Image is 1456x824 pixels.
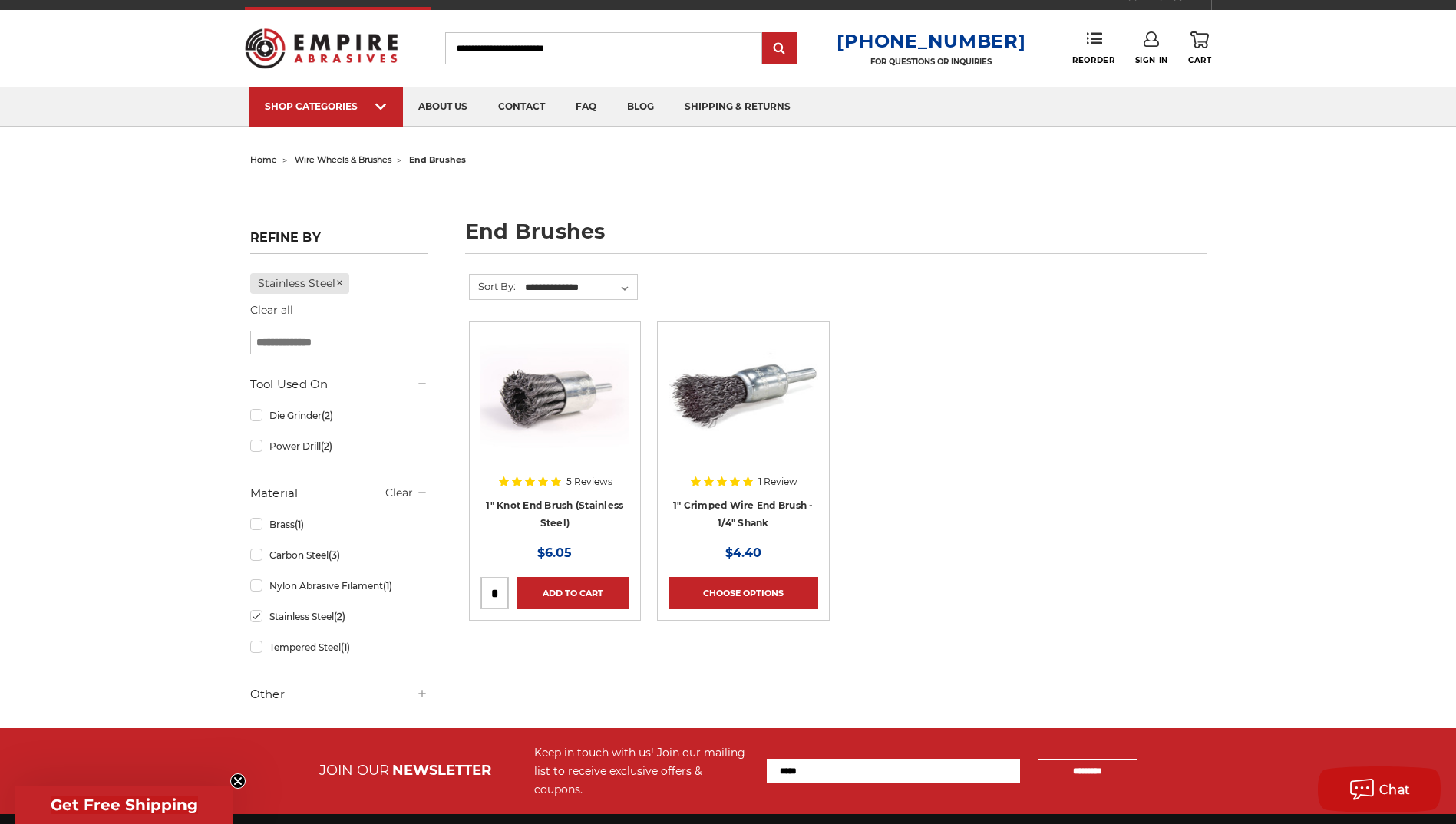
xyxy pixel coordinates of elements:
a: 1" Crimped Wire End Brush - 1/4" Shank [669,333,817,529]
a: Choose Options [669,577,817,609]
span: Sign In [1135,55,1168,65]
a: Stainless Steel [250,603,428,630]
a: Power Drill [250,433,428,460]
button: Chat [1318,766,1441,812]
span: (2) [322,410,333,421]
a: Reorder [1072,31,1114,64]
span: end brushes [409,154,466,165]
span: (1) [341,641,350,653]
span: (1) [295,519,304,530]
a: about us [403,87,483,127]
a: Add to Cart [517,577,629,609]
h5: Tool Used On [250,375,428,394]
a: Brass [250,511,428,538]
select: Sort By: [523,276,637,299]
span: Chat [1379,783,1411,797]
a: wire wheels & brushes [295,154,391,165]
div: Keep in touch with us! Join our mailing list to receive exclusive offers & coupons. [534,743,751,799]
a: Tempered Steel [250,634,428,661]
h1: end brushes [465,221,1207,254]
a: [PHONE_NUMBER] [837,30,1025,52]
button: Close teaser [230,773,246,789]
span: JOIN OUR [319,762,389,779]
a: Die Grinder [250,402,428,429]
a: Clear all [250,303,293,317]
a: Nylon Abrasive Filament [250,572,428,599]
span: Get Free Shipping [51,796,198,814]
span: Reorder [1072,55,1114,65]
h5: Material [250,484,428,503]
h5: Refine by [250,230,428,254]
span: (1) [383,580,392,592]
img: Empire Abrasives [245,18,398,78]
p: FOR QUESTIONS OR INQUIRIES [837,57,1025,67]
a: contact [483,87,560,127]
span: NEWSLETTER [392,762,491,779]
span: (2) [334,611,345,622]
span: (2) [321,440,332,452]
a: Knotted End Brush [480,333,629,529]
a: Clear [385,486,413,499]
span: $6.05 [537,545,572,560]
img: 1" Crimped Wire End Brush - 1/4" Shank [669,333,817,456]
span: (3) [329,549,340,561]
h5: Other [250,685,428,704]
span: Cart [1188,55,1211,65]
a: blog [612,87,669,127]
a: shipping & returns [669,87,806,127]
a: Carbon Steel [250,542,428,569]
a: Stainless Steel [250,273,350,294]
a: faq [560,87,612,127]
img: Knotted End Brush [480,333,629,456]
span: $4.40 [725,545,761,560]
label: Sort By: [470,275,516,298]
div: SHOP CATEGORIES [265,101,388,112]
div: Get Free ShippingClose teaser [15,786,233,824]
a: home [250,154,277,165]
a: Cart [1188,31,1211,65]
